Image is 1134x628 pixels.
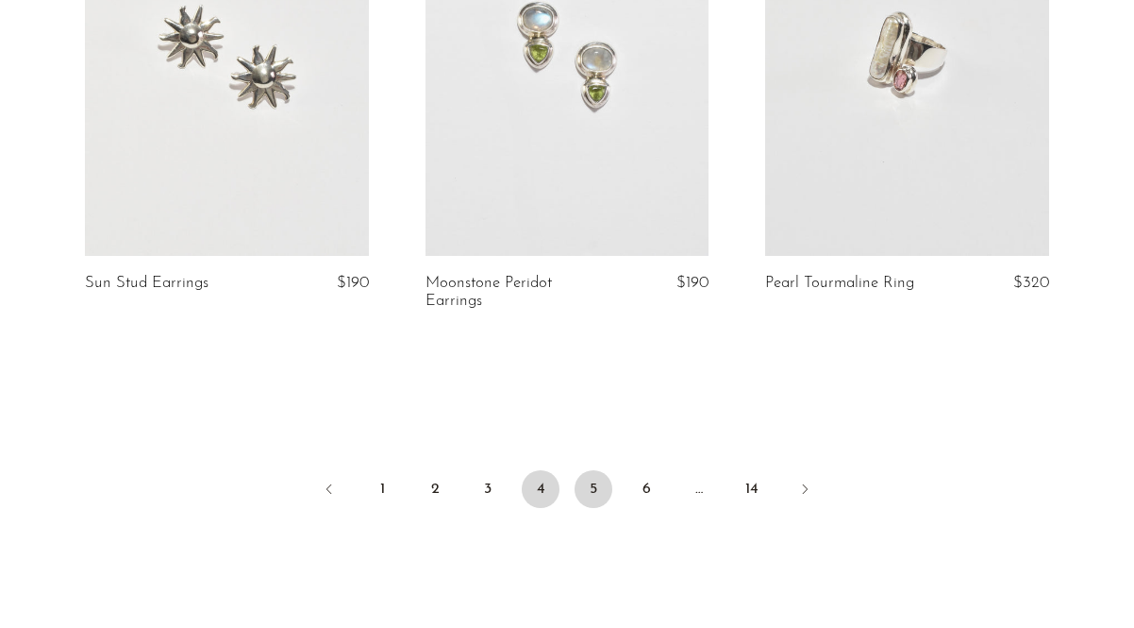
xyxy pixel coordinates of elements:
[765,275,914,292] a: Pearl Tourmaline Ring
[786,470,824,512] a: Next
[85,275,208,292] a: Sun Stud Earrings
[522,470,559,508] span: 4
[627,470,665,508] a: 6
[676,275,709,291] span: $190
[363,470,401,508] a: 1
[1013,275,1049,291] span: $320
[416,470,454,508] a: 2
[337,275,369,291] span: $190
[310,470,348,512] a: Previous
[425,275,612,310] a: Moonstone Peridot Earrings
[469,470,507,508] a: 3
[733,470,771,508] a: 14
[680,470,718,508] span: …
[575,470,612,508] a: 5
